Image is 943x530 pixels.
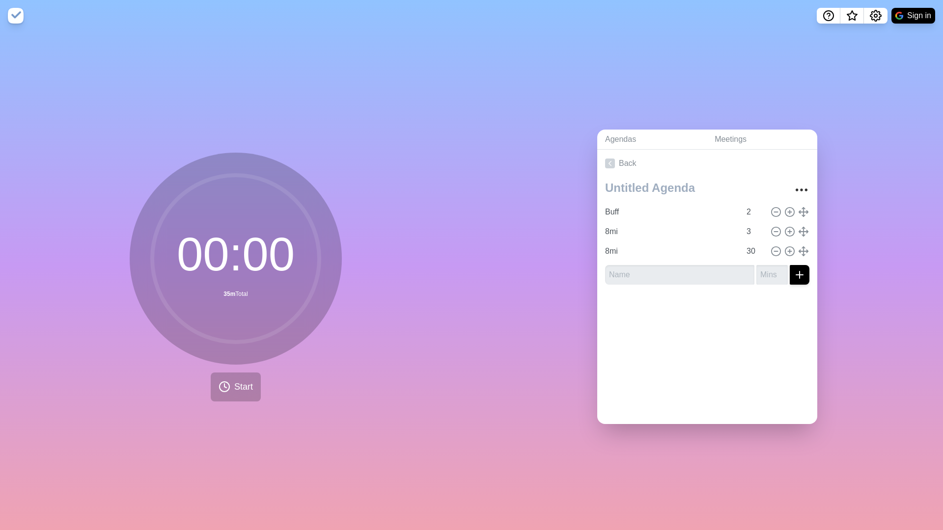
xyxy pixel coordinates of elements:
[211,372,261,401] button: Start
[864,8,888,24] button: Settings
[895,12,903,20] img: google logo
[597,150,817,177] a: Back
[605,265,754,285] input: Name
[601,202,741,222] input: Name
[743,222,766,241] input: Mins
[234,380,253,394] span: Start
[601,241,741,261] input: Name
[597,130,707,150] a: Agendas
[743,202,766,222] input: Mins
[707,130,817,150] a: Meetings
[817,8,840,24] button: Help
[8,8,24,24] img: timeblocks logo
[792,180,811,200] button: More
[891,8,935,24] button: Sign in
[601,222,741,241] input: Name
[840,8,864,24] button: What’s new
[756,265,788,285] input: Mins
[743,241,766,261] input: Mins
